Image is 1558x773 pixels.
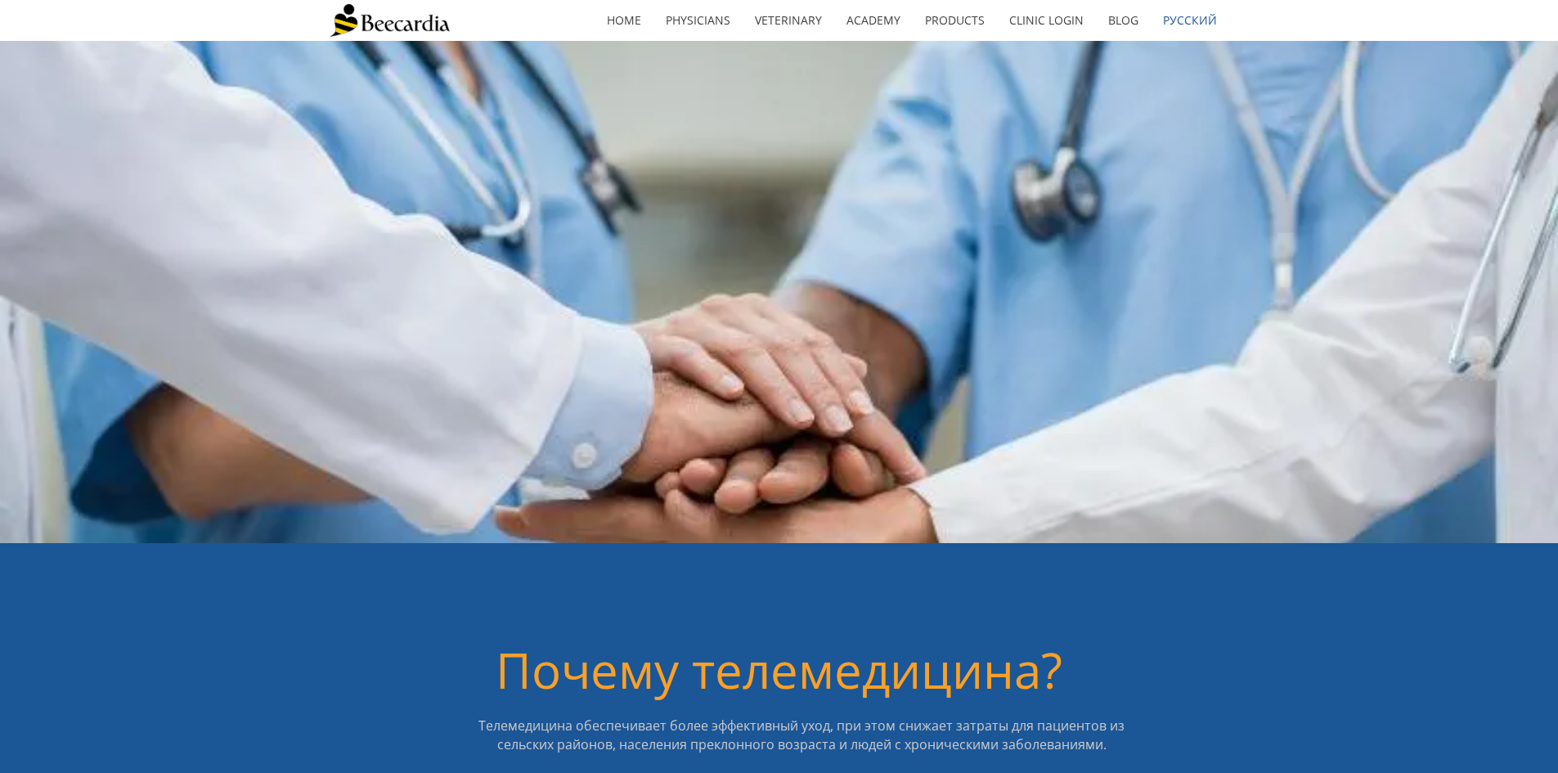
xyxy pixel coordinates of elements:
img: Beecardia [330,4,450,37]
a: Physicians [653,2,743,39]
span: сельских районов, населения преклонного возраста и людей с хроническими заболеваниями. [497,735,1107,753]
span: Телемедицина обеспечивает более эффективный уход, при этом снижает затраты для пациентов из [478,717,1125,735]
a: Clinic Login [997,2,1096,39]
a: Products [913,2,997,39]
a: home [595,2,653,39]
a: Blog [1096,2,1151,39]
a: Veterinary [743,2,834,39]
span: Почему телемедицина? [496,636,1062,703]
a: Academy [834,2,913,39]
a: Русский [1151,2,1229,39]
